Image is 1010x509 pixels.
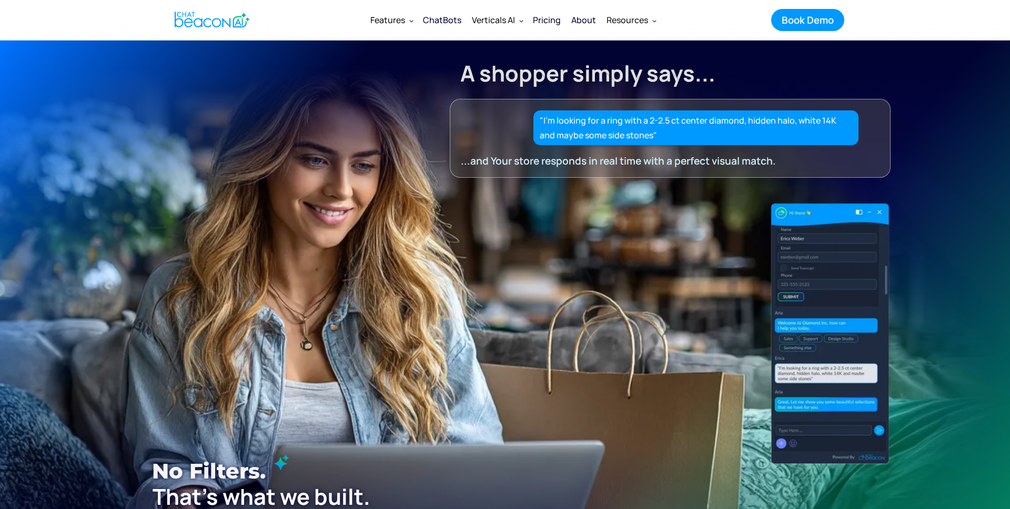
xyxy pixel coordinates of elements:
a: About [566,6,601,34]
div: "I’m looking for a ring with a 2-2.5 ct center diamond, hidden halo, white 14K and maybe some sid... [540,113,853,142]
div: About [571,13,596,27]
img: Dropdown [409,18,413,23]
a: Book Demo [771,9,844,31]
a: ChatBots [418,6,467,34]
div: Features [370,13,405,27]
a: Pricing [528,6,566,34]
div: Verticals AI [472,13,515,27]
img: Dropdown [652,18,656,23]
div: Features [365,7,418,33]
div: Resources [601,7,661,33]
img: ChatBeacon New UI Experience [504,200,892,468]
div: Book Demo [782,13,834,27]
div: ...and Your store responds in real time with a perfect visual match. [461,154,856,168]
div: ChatBots [423,13,461,27]
img: Dropdown [519,18,523,23]
div: Verticals AI [467,7,528,33]
h1: No filters. [152,454,475,488]
div: Resources [607,13,648,27]
div: Pricing [533,13,561,27]
a: home [166,7,256,33]
strong: A shopper simply says... [460,58,715,88]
